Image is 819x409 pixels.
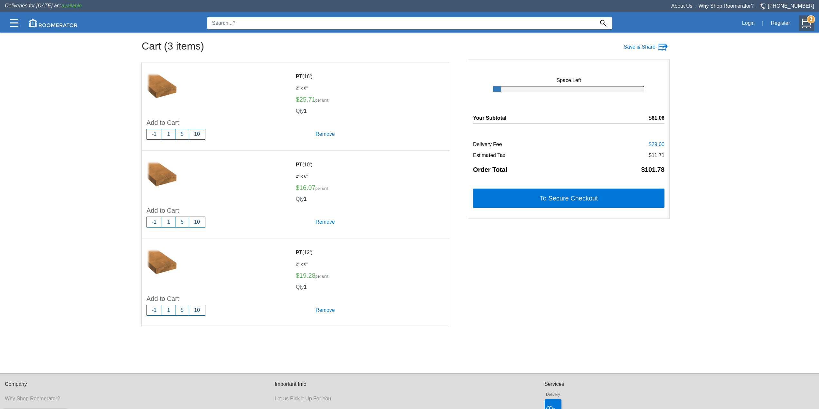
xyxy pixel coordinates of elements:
a: About Us [671,3,692,9]
label: 12' [296,249,431,259]
b: PT [296,250,302,255]
h5: Remove [310,217,340,228]
b: $101.78 [641,166,664,173]
span: • [754,5,760,8]
label: ) [311,161,312,169]
h6: Delivery [545,390,561,397]
button: 5 [175,305,189,316]
h5: Remove [310,305,340,316]
h6: Company [5,381,275,387]
h6: 2" x 6" [296,86,431,93]
b: PT [296,162,302,167]
label: per unit [315,98,328,103]
b: Order Total [473,166,507,173]
h5: Add to Cart: [146,119,445,126]
b: 1 [304,284,307,290]
img: Search_Icon.svg [600,20,607,26]
img: Categories.svg [10,19,18,27]
label: 10' [296,161,431,171]
label: ( [302,249,304,256]
label: $ [649,115,664,121]
div: Purchase number [146,305,205,316]
h5: Add to Cart: [146,295,445,302]
label: Save & Share [624,43,655,51]
h5: 25.71 [296,96,431,106]
button: -1 [146,129,162,140]
button: Login [739,16,758,30]
button: To Secure Checkout [473,189,664,208]
input: Search...? [207,17,595,29]
label: ( [302,161,304,169]
a: Let us Pick it Up For You [275,396,331,401]
button: 10 [189,217,205,228]
b: PT [296,74,302,79]
span: Qty [296,284,304,290]
img: roomerator-logo.svg [29,19,78,27]
img: 13200003_sm.jpg [146,249,179,281]
label: $ [296,96,299,103]
span: Deliveries for [DATE] are [5,3,82,8]
label: per unit [315,187,328,191]
label: per unit [315,274,328,279]
img: 13200005_sm.jpg [146,73,179,105]
button: -1 [146,305,162,316]
label: ) [311,249,312,256]
button: 5 [175,129,189,140]
h2: Cart (3 items) [142,41,405,52]
button: 1 [162,129,175,140]
label: ) [311,73,312,80]
a: Why Shop Roomerator? [699,3,754,9]
div: Purchase number [146,217,205,228]
span: Qty [296,108,304,114]
button: 1 [162,305,175,316]
b: 1 [304,196,307,202]
label: $11.71 [649,153,664,158]
label: $ [296,184,299,191]
h6: 2" x 6" [296,174,431,181]
b: 61.06 [652,115,664,121]
h6: 2" x 6" [296,262,431,269]
b: 1 [304,108,307,114]
button: Register [767,16,794,30]
h6: Delivery Fee [473,126,664,147]
a: [PHONE_NUMBER] [768,3,814,9]
a: Why Shop Roomerator? [5,396,60,401]
span: Qty [296,196,304,202]
button: 10 [189,305,205,316]
h5: 19.28 [296,272,431,282]
h6: Space Left [493,70,644,83]
div: Purchase number [146,129,205,140]
button: 1 [162,217,175,228]
img: Save Cart Image [658,42,668,52]
b: Your Subtotal [473,115,506,121]
h6: Estimated Tax [473,150,664,161]
strong: 3 [807,15,815,23]
h6: Services [544,381,814,387]
button: 5 [175,217,189,228]
span: • [692,5,699,8]
img: Telephone.svg [760,2,768,10]
img: 13200002_sm.jpg [146,161,179,193]
h5: 16.07 [296,184,431,194]
button: -1 [146,217,162,228]
div: | [758,16,767,30]
h5: Remove [310,129,340,140]
h6: Important Info [275,381,544,387]
img: Cart.svg [802,18,811,28]
h5: Add to Cart: [146,207,445,214]
label: 16' [296,73,431,83]
label: $29.00 [649,142,664,147]
button: 10 [189,129,205,140]
label: $ [296,272,299,279]
label: ( [302,73,304,80]
span: available [61,3,82,8]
